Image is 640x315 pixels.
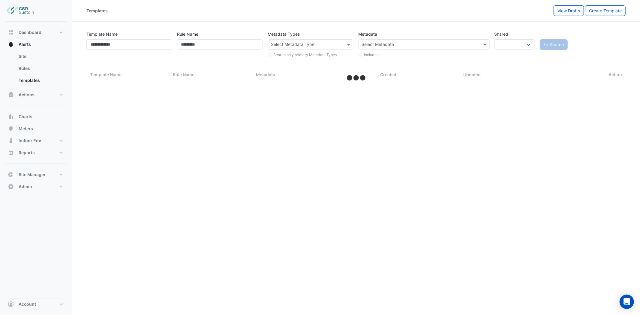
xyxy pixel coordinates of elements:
span: Metadata [256,72,275,77]
button: Site Manager [5,169,67,181]
button: Charts [5,111,67,123]
label: Include all [364,52,381,58]
span: Dashboard [19,29,41,35]
app-icon: Dashboard [8,29,14,35]
app-icon: Alerts [8,41,14,47]
app-icon: Indoor Env [8,138,14,144]
button: Create Template [585,5,626,16]
span: Actions [19,92,35,98]
div: Open Intercom Messenger [620,295,634,309]
app-icon: Charts [8,114,14,120]
app-icon: Reports [8,150,14,156]
app-icon: Meters [8,126,14,132]
span: Charts [19,114,32,120]
div: Templates [86,7,108,14]
label: Search only primary Metadata Types [273,52,337,58]
a: Site [14,50,67,62]
div: Select Metadata Type [270,41,314,49]
span: Template Name [90,72,122,77]
button: Admin [5,181,67,193]
div: Select Metadata [361,41,394,49]
label: Shared [494,29,509,39]
button: Reports [5,147,67,159]
label: Template Name [86,29,118,39]
span: Site Manager [19,172,46,178]
span: View Drafts [557,8,580,13]
app-icon: Site Manager [8,172,14,178]
button: Meters [5,123,67,135]
img: Company Logo [7,5,34,17]
label: Rule Name [177,29,198,39]
button: Dashboard [5,26,67,38]
span: Updated [463,72,481,77]
div: Alerts [5,50,67,89]
button: Alerts [5,38,67,50]
button: Indoor Env [5,135,67,147]
a: Templates [14,74,67,86]
span: Create Template [589,8,622,13]
span: Created [380,72,397,77]
label: Metadata Types [268,29,300,39]
span: Reports [19,150,35,156]
button: Actions [5,89,67,101]
span: Admin [19,184,32,190]
button: View Drafts [554,5,584,16]
label: Metadata [358,29,377,39]
span: Action [608,71,622,78]
app-icon: Admin [8,184,14,190]
span: Rule Name [173,72,194,77]
span: Account [19,301,36,307]
span: Alerts [19,41,31,47]
span: Meters [19,126,33,132]
a: Rules [14,62,67,74]
app-icon: Actions [8,92,14,98]
button: Account [5,298,67,310]
span: Indoor Env [19,138,41,144]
